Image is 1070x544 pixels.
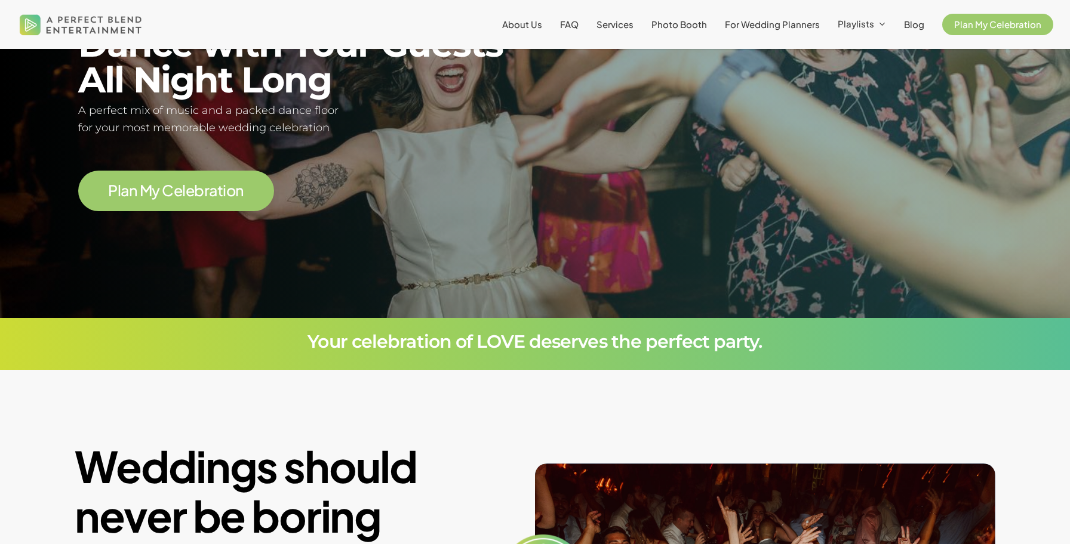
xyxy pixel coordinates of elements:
[838,19,886,30] a: Playlists
[78,333,992,351] h3: Your celebration of LOVE deserves the perfect party.
[186,183,195,198] span: e
[140,183,152,198] span: M
[121,183,129,198] span: a
[226,183,236,198] span: o
[108,183,244,199] a: Plan My Celebration
[174,183,183,198] span: e
[129,183,138,198] span: n
[108,183,118,198] span: P
[838,18,874,29] span: Playlists
[560,18,579,30] span: FAQ
[725,18,820,30] span: For Wedding Planners
[118,183,121,198] span: l
[597,20,634,29] a: Services
[942,20,1053,29] a: Plan My Celebration
[954,18,1041,30] span: Plan My Celebration
[194,183,204,198] span: b
[502,18,542,30] span: About Us
[651,20,707,29] a: Photo Booth
[152,183,160,198] span: y
[217,183,223,198] span: t
[651,18,707,30] span: Photo Booth
[597,18,634,30] span: Services
[182,183,186,198] span: l
[235,183,244,198] span: n
[560,20,579,29] a: FAQ
[904,18,924,30] span: Blog
[78,26,520,98] h2: Dance with Your Guests All Night Long
[78,102,520,137] h5: A perfect mix of music and a packed dance floor for your most memorable wedding celebration
[17,5,145,44] img: A Perfect Blend Entertainment
[209,183,217,198] span: a
[204,183,210,198] span: r
[223,183,226,198] span: i
[904,20,924,29] a: Blog
[162,183,174,198] span: C
[502,20,542,29] a: About Us
[725,20,820,29] a: For Wedding Planners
